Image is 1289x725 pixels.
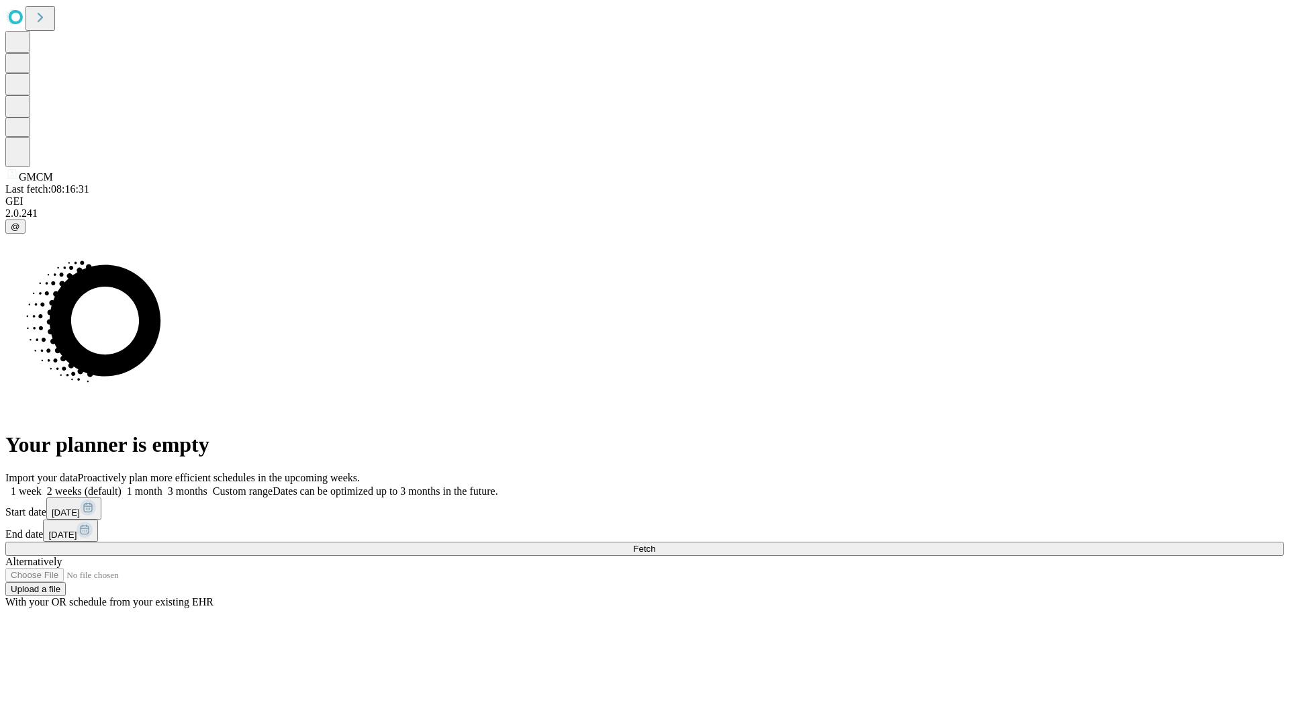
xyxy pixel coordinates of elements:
[5,183,89,195] span: Last fetch: 08:16:31
[52,507,80,518] span: [DATE]
[5,207,1284,220] div: 2.0.241
[633,544,655,554] span: Fetch
[5,195,1284,207] div: GEI
[48,530,77,540] span: [DATE]
[5,582,66,596] button: Upload a file
[5,497,1284,520] div: Start date
[5,556,62,567] span: Alternatively
[11,222,20,232] span: @
[213,485,273,497] span: Custom range
[273,485,497,497] span: Dates can be optimized up to 3 months in the future.
[46,497,101,520] button: [DATE]
[127,485,162,497] span: 1 month
[47,485,122,497] span: 2 weeks (default)
[168,485,207,497] span: 3 months
[5,432,1284,457] h1: Your planner is empty
[5,520,1284,542] div: End date
[5,542,1284,556] button: Fetch
[78,472,360,483] span: Proactively plan more efficient schedules in the upcoming weeks.
[5,596,213,608] span: With your OR schedule from your existing EHR
[19,171,53,183] span: GMCM
[5,472,78,483] span: Import your data
[11,485,42,497] span: 1 week
[5,220,26,234] button: @
[43,520,98,542] button: [DATE]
